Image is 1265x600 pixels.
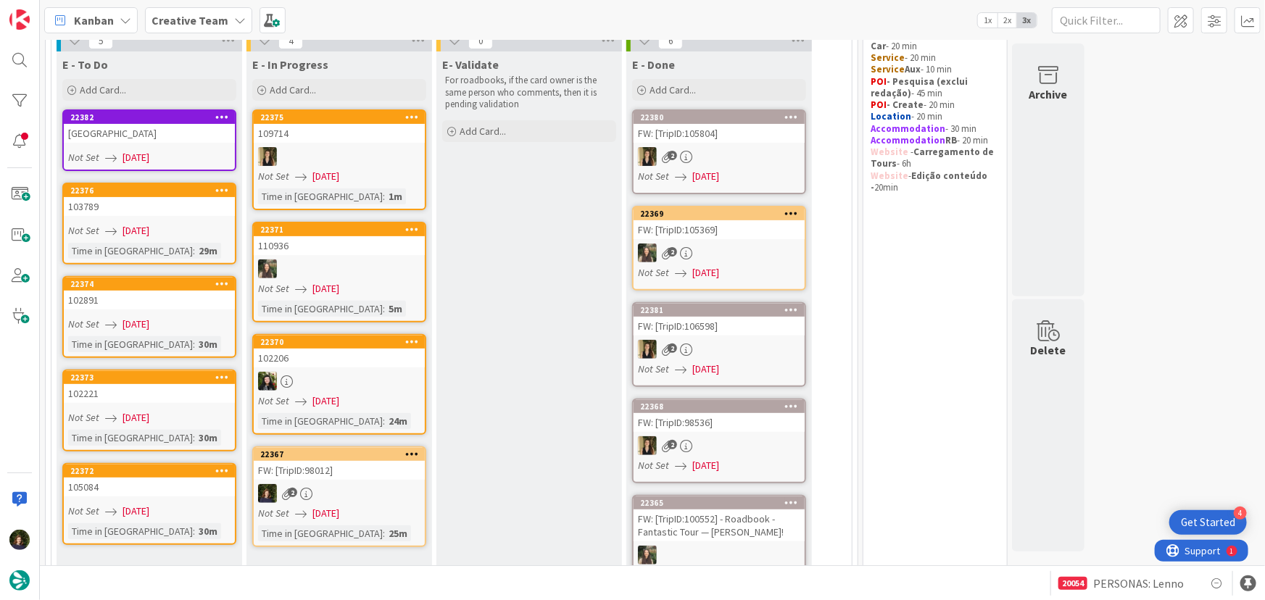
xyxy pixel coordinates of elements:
[634,413,805,432] div: FW: [TripID:98536]
[634,546,805,564] div: IG
[1169,510,1247,535] div: Open Get Started checklist, remaining modules: 4
[254,111,425,143] div: 22375109714
[905,63,921,75] strong: Aux
[945,134,957,146] strong: RB
[152,13,228,28] b: Creative Team
[1017,13,1037,28] span: 3x
[123,223,149,238] span: [DATE]
[668,247,677,257] span: 2
[62,276,236,358] a: 22374102891Not Set[DATE]Time in [GEOGRAPHIC_DATA]:30m
[638,243,657,262] img: IG
[634,340,805,359] div: SP
[632,206,806,291] a: 22369FW: [TripID:105369]IGNot Set[DATE]
[123,504,149,519] span: [DATE]
[632,57,675,72] span: E - Done
[634,436,805,455] div: SP
[80,83,126,96] span: Add Card...
[64,197,235,216] div: 103789
[871,51,905,64] strong: Service
[288,488,297,497] span: 2
[871,63,905,75] strong: Service
[312,169,339,184] span: [DATE]
[70,372,235,383] div: 22373
[195,243,221,259] div: 29m
[252,222,426,322] a: 22371110936IGNot Set[DATE]Time in [GEOGRAPHIC_DATA]:5m
[871,111,1000,122] p: - 20 min
[88,32,113,49] span: 5
[70,466,235,476] div: 22372
[638,362,669,375] i: Not Set
[260,449,425,459] div: 22367
[9,570,30,591] img: avatar
[634,147,805,166] div: SP
[638,436,657,455] img: SP
[1031,341,1066,359] div: Delete
[254,372,425,391] div: BC
[871,64,1000,75] p: - 10 min
[30,2,66,20] span: Support
[692,169,719,184] span: [DATE]
[254,448,425,480] div: 22367FW: [TripID:98012]
[871,40,886,52] strong: Car
[638,170,669,183] i: Not Set
[278,32,303,49] span: 4
[1029,86,1068,103] div: Archive
[871,134,945,146] strong: Accommodation
[258,394,289,407] i: Not Set
[871,170,990,193] strong: Edição conteúdo -
[634,304,805,336] div: 22381FW: [TripID:106598]
[640,209,805,219] div: 22369
[978,13,998,28] span: 1x
[254,484,425,503] div: MC
[1058,577,1087,590] div: 20054
[998,13,1017,28] span: 2x
[62,183,236,264] a: 22376103789Not Set[DATE]Time in [GEOGRAPHIC_DATA]:29m
[383,301,385,317] span: :
[460,125,506,138] span: Add Card...
[871,110,911,122] strong: Location
[193,243,195,259] span: :
[62,109,236,171] a: 22382[GEOGRAPHIC_DATA]Not Set[DATE]
[193,430,195,446] span: :
[68,151,99,164] i: Not Set
[260,225,425,235] div: 22371
[254,336,425,349] div: 22370
[692,265,719,280] span: [DATE]
[252,57,328,72] span: E - In Progress
[258,301,383,317] div: Time in [GEOGRAPHIC_DATA]
[68,430,193,446] div: Time in [GEOGRAPHIC_DATA]
[252,446,426,547] a: 22367FW: [TripID:98012]MCNot Set[DATE]Time in [GEOGRAPHIC_DATA]:25m
[195,523,221,539] div: 30m
[634,207,805,220] div: 22369
[64,111,235,143] div: 22382[GEOGRAPHIC_DATA]
[638,147,657,166] img: SP
[668,440,677,449] span: 2
[258,372,277,391] img: BC
[385,413,411,429] div: 24m
[62,57,108,72] span: E - To Do
[68,523,193,539] div: Time in [GEOGRAPHIC_DATA]
[254,111,425,124] div: 22375
[871,99,887,111] strong: POI
[887,99,924,111] strong: - Create
[254,223,425,236] div: 22371
[68,411,99,424] i: Not Set
[871,41,1000,52] p: - 20 min
[1052,7,1161,33] input: Quick Filter...
[64,184,235,197] div: 22376
[640,305,805,315] div: 22381
[254,448,425,461] div: 22367
[68,224,99,237] i: Not Set
[260,112,425,122] div: 22375
[634,496,805,509] div: 22365
[312,281,339,296] span: [DATE]
[62,463,236,545] a: 22372105084Not Set[DATE]Time in [GEOGRAPHIC_DATA]:30m
[254,259,425,278] div: IG
[871,52,1000,64] p: - 20 min
[445,75,613,110] p: For roadbooks, if the card owner is the same person who comments, then it is pending validation
[260,337,425,347] div: 22370
[634,207,805,239] div: 22369FW: [TripID:105369]
[68,317,99,330] i: Not Set
[634,509,805,541] div: FW: [TripID:100552] - Roadbook - Fantastic Tour — [PERSON_NAME]!
[254,124,425,143] div: 109714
